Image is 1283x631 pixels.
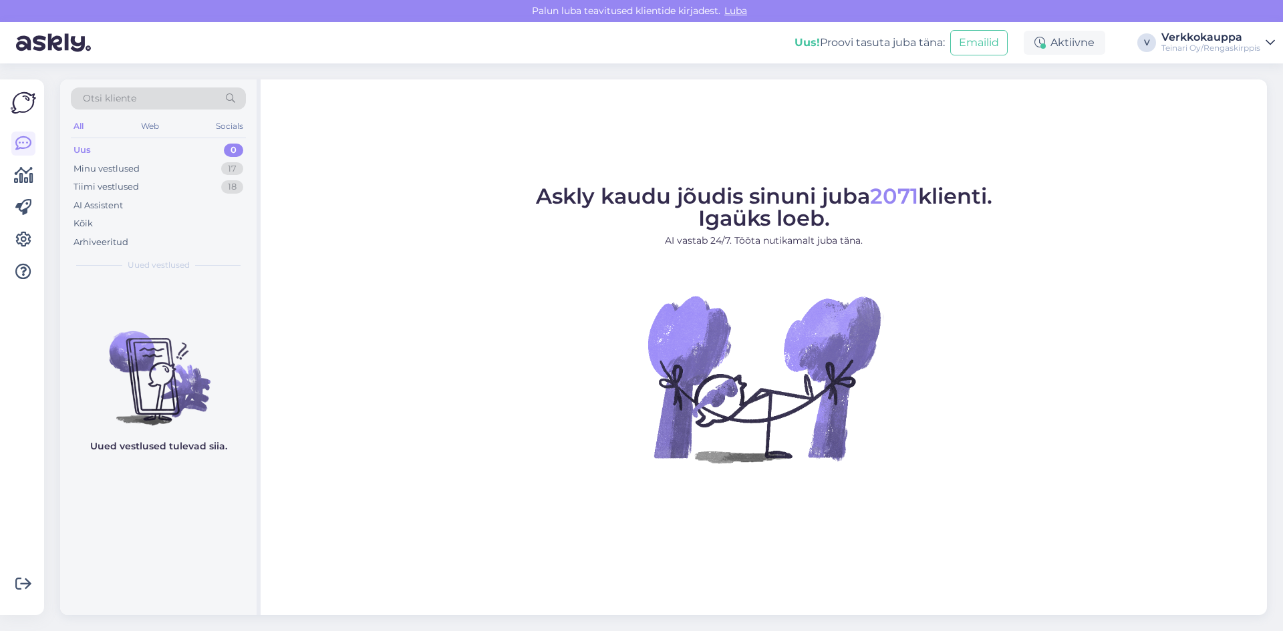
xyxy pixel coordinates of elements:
[950,30,1008,55] button: Emailid
[128,259,190,271] span: Uued vestlused
[1161,32,1275,53] a: VerkkokauppaTeinari Oy/Rengaskirppis
[1161,43,1260,53] div: Teinari Oy/Rengaskirppis
[1024,31,1105,55] div: Aktiivne
[60,307,257,427] img: No chats
[1161,32,1260,43] div: Verkkokauppa
[11,90,36,116] img: Askly Logo
[213,118,246,135] div: Socials
[71,118,86,135] div: All
[795,36,820,49] b: Uus!
[74,236,128,249] div: Arhiveeritud
[83,91,136,106] span: Otsi kliente
[138,118,162,135] div: Web
[74,144,91,157] div: Uus
[795,35,945,51] div: Proovi tasuta juba täna:
[720,5,751,17] span: Luba
[221,162,243,176] div: 17
[221,180,243,194] div: 18
[870,183,918,209] span: 2071
[1137,33,1156,52] div: V
[90,439,227,453] p: Uued vestlused tulevad siia.
[74,199,123,212] div: AI Assistent
[74,180,139,194] div: Tiimi vestlused
[644,258,884,499] img: No Chat active
[536,234,992,248] p: AI vastab 24/7. Tööta nutikamalt juba täna.
[536,183,992,231] span: Askly kaudu jõudis sinuni juba klienti. Igaüks loeb.
[224,144,243,157] div: 0
[74,217,93,230] div: Kõik
[74,162,140,176] div: Minu vestlused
